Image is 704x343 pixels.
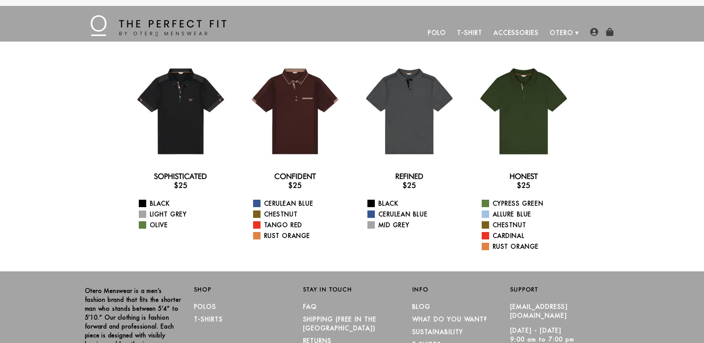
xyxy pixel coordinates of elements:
[253,199,346,208] a: Cerulean Blue
[303,316,377,332] a: SHIPPING (Free in the [GEOGRAPHIC_DATA])
[510,303,568,319] a: [EMAIL_ADDRESS][DOMAIN_NAME]
[358,181,461,190] h3: $25
[303,303,317,310] a: FAQ
[472,181,575,190] h3: $25
[412,303,431,310] a: Blog
[253,220,346,229] a: Tango Red
[395,172,423,181] a: Refined
[544,24,579,42] a: Otero
[154,172,207,181] a: Sophisticated
[482,220,575,229] a: Chestnut
[194,316,223,323] a: T-Shirts
[253,231,346,240] a: Rust Orange
[194,303,217,310] a: Polos
[412,316,488,323] a: What Do You Want?
[412,328,464,336] a: Sustainability
[482,242,575,251] a: Rust Orange
[303,286,401,293] h2: Stay in Touch
[606,28,614,36] img: shopping-bag-icon.png
[412,286,510,293] h2: Info
[482,231,575,240] a: Cardinal
[130,181,232,190] h3: $25
[194,286,292,293] h2: Shop
[422,24,452,42] a: Polo
[488,24,544,42] a: Accessories
[367,210,461,219] a: Cerulean Blue
[139,220,232,229] a: Olive
[367,199,461,208] a: Black
[253,210,346,219] a: Chestnut
[91,15,226,36] img: The Perfect Fit - by Otero Menswear - Logo
[482,199,575,208] a: Cypress Green
[452,24,488,42] a: T-Shirt
[139,210,232,219] a: Light Grey
[244,181,346,190] h3: $25
[139,199,232,208] a: Black
[510,286,619,293] h2: Support
[274,172,316,181] a: Confident
[482,210,575,219] a: Allure Blue
[367,220,461,229] a: Mid Grey
[590,28,598,36] img: user-account-icon.png
[510,172,538,181] a: Honest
